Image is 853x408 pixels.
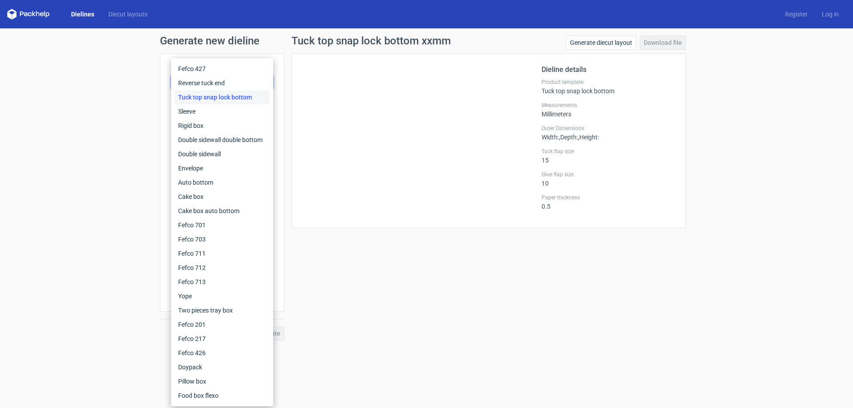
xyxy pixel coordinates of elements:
div: Reverse tuck end [175,76,270,90]
div: Envelope [175,161,270,175]
div: Doypack [175,360,270,374]
span: Width : [542,134,559,141]
div: Fefco 426 [175,346,270,360]
label: Measurements [542,102,675,109]
div: Fefco 703 [175,232,270,246]
a: Dielines [64,10,101,19]
div: Fefco 217 [175,332,270,346]
div: Yope [175,289,270,303]
div: Fefco 201 [175,317,270,332]
div: Tuck top snap lock bottom [175,90,270,104]
div: Auto bottom [175,175,270,190]
div: Fefco 711 [175,246,270,261]
div: Fefco 701 [175,218,270,232]
h2: Dieline details [542,64,675,75]
div: Sleeve [175,104,270,119]
a: Log in [815,10,846,19]
div: Fefco 427 [175,62,270,76]
div: Fefco 713 [175,275,270,289]
div: Cake box [175,190,270,204]
div: 10 [542,171,675,187]
div: Pillow box [175,374,270,388]
span: , Height : [578,134,599,141]
a: Register [778,10,815,19]
div: Two pieces tray box [175,303,270,317]
div: Double sidewall double bottom [175,133,270,147]
label: Tuck flap size [542,148,675,155]
div: Tuck top snap lock bottom [542,79,675,95]
div: Food box flexo [175,388,270,403]
div: Fefco 712 [175,261,270,275]
div: Cake box auto bottom [175,204,270,218]
label: Product template [542,79,675,86]
div: Millimeters [542,102,675,118]
a: Generate diecut layout [566,36,636,50]
label: Glue flap size [542,171,675,178]
h1: Tuck top snap lock bottom xxmm [291,36,451,46]
div: Double sidewall [175,147,270,161]
div: 0.5 [542,194,675,210]
label: Outer Dimensions [542,125,675,132]
div: 15 [542,148,675,164]
label: Paper thickness [542,194,675,201]
div: Rigid box [175,119,270,133]
h1: Generate new dieline [160,36,693,46]
a: Diecut layouts [101,10,155,19]
span: , Depth : [559,134,578,141]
